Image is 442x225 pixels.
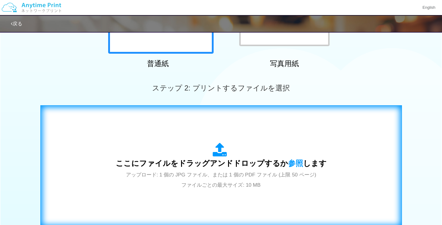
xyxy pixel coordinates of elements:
[232,60,337,68] h2: 写真用紙
[288,159,303,167] span: 参照
[11,21,22,26] a: 戻る
[116,159,327,167] span: ここにファイルをドラッグアンドドロップするか します
[126,172,316,188] span: アップロード: 1 個の JPG ファイル、または 1 個の PDF ファイル (上限 50 ページ) ファイルごとの最大サイズ: 10 MB
[105,60,211,68] h2: 普通紙
[152,84,290,92] span: ステップ 2: プリントするファイルを選択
